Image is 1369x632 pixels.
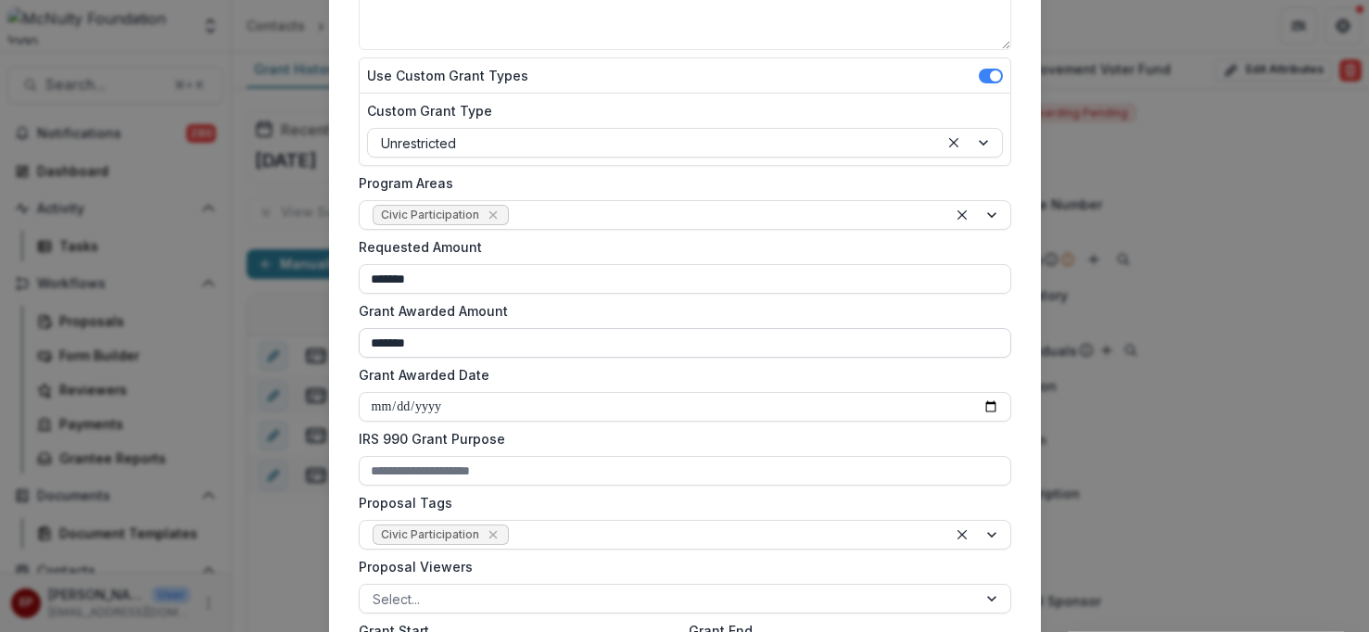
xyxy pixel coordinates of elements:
label: Proposal Tags [359,493,1000,512]
div: Clear selected options [943,132,965,154]
label: Requested Amount [359,237,1000,257]
div: Remove Civic Participation [484,206,502,224]
label: Grant Awarded Date [359,365,1000,385]
label: Program Areas [359,173,1000,193]
span: Civic Participation [381,209,479,221]
label: Use Custom Grant Types [367,66,528,85]
label: Custom Grant Type [367,101,992,120]
label: IRS 990 Grant Purpose [359,429,1000,449]
label: Grant Awarded Amount [359,301,1000,321]
div: Clear selected options [951,204,973,226]
span: Civic Participation [381,528,479,541]
label: Proposal Viewers [359,557,1000,576]
div: Remove Civic Participation [484,525,502,544]
div: Clear selected options [951,524,973,546]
